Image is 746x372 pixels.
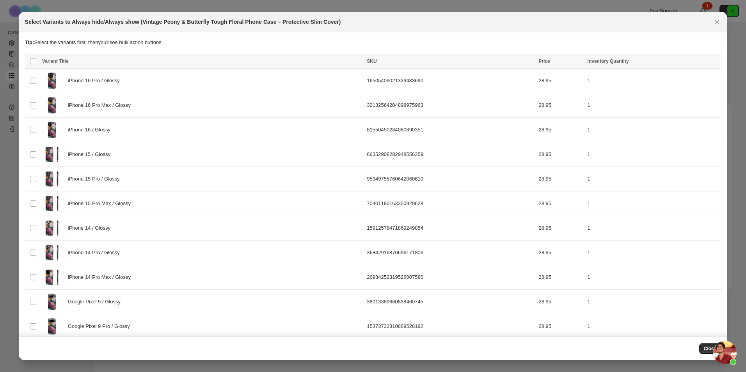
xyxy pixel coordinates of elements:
[364,69,536,93] td: 16505406021339483690
[364,265,536,290] td: 26934252319526007580
[42,71,62,90] img: 10517283548450355280_2048.jpg
[585,241,721,265] td: 1
[364,142,536,167] td: 66352908282948556359
[536,216,585,241] td: 28.95
[25,39,34,45] strong: Tip:
[42,243,62,262] img: 10206597807971334124_2048.jpg
[364,241,536,265] td: 36842916870696171806
[536,142,585,167] td: 28.95
[364,314,536,339] td: 15373732310869528192
[42,194,62,213] img: 9472672343633269109_2048.jpg
[68,273,135,281] span: iPhone 14 Pro Max / Glossy
[42,317,62,336] img: 15279890470743642652_2048.jpg
[699,343,721,354] button: Close
[713,341,737,364] div: Open chat
[585,216,721,241] td: 1
[536,191,585,216] td: 28.95
[536,118,585,142] td: 28.95
[68,175,124,183] span: iPhone 15 Pro / Glossy
[364,290,536,314] td: 38013389660838460745
[68,101,135,109] span: iPhone 16 Pro Max / Glossy
[68,249,124,257] span: iPhone 14 Pro / Glossy
[585,167,721,191] td: 1
[585,142,721,167] td: 1
[585,265,721,290] td: 1
[364,216,536,241] td: 15912578471869249854
[42,169,62,189] img: 4076551352342042969_2048.jpg
[42,58,69,64] span: Variant Title
[538,58,550,64] span: Price
[68,77,124,85] span: iPhone 16 Pro / Glossy
[585,69,721,93] td: 1
[42,120,62,140] img: 13727388774624653978_2048.jpg
[536,93,585,118] td: 28.95
[588,58,629,64] span: Inventory Quantity
[364,191,536,216] td: 70401190163350920628
[68,126,115,134] span: iPhone 16 / Glossy
[68,200,135,207] span: iPhone 15 Pro Max / Glossy
[68,322,134,330] span: Google Pixel 9 Pro / Glossy
[585,290,721,314] td: 1
[536,167,585,191] td: 28.95
[536,241,585,265] td: 28.95
[585,118,721,142] td: 1
[68,224,115,232] span: iPhone 14 / Glossy
[712,16,723,27] button: Close
[25,18,341,26] h2: Select Variants to Always hide/Always show (Vintage Peony & Butterfly Tough Floral Phone Case – P...
[585,314,721,339] td: 1
[364,93,536,118] td: 32132564204898975963
[68,151,115,158] span: iPhone 15 / Glossy
[536,265,585,290] td: 28.95
[367,58,377,64] span: SKU
[585,191,721,216] td: 1
[536,314,585,339] td: 28.95
[536,69,585,93] td: 28.95
[42,292,62,312] img: 12697961052356758399_2048.jpg
[42,267,62,287] img: 11486063915927621125_2048.jpg
[42,145,62,164] img: 14067480153950993505_2048.jpg
[536,290,585,314] td: 28.95
[364,167,536,191] td: 95949755760642060610
[25,39,721,46] p: Select the variants first, then you'll see bulk action buttons
[704,345,717,352] span: Close
[42,96,62,115] img: 12203752893815995990_2048.jpg
[42,218,62,238] img: 7156182134673242426_2048.jpg
[585,93,721,118] td: 1
[68,298,125,306] span: Google Pixel 9 / Glossy
[364,118,536,142] td: 81550450284080890351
